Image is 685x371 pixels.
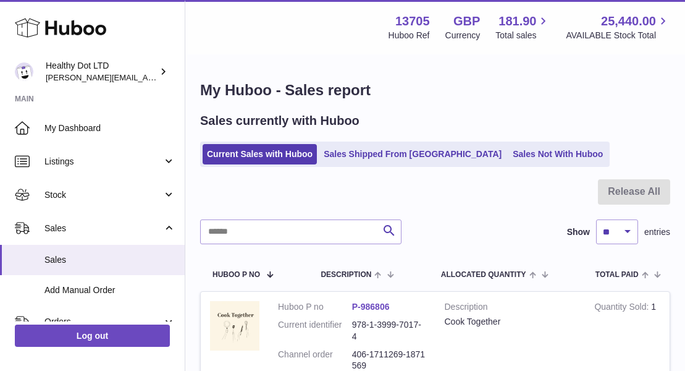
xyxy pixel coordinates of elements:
a: Sales Not With Huboo [508,144,607,164]
img: Dorothy@healthydot.com [15,62,33,81]
div: Cook Together [445,316,576,328]
span: Listings [44,156,162,168]
span: Total sales [495,30,550,41]
strong: GBP [453,13,480,30]
span: Sales [44,254,175,266]
span: 25,440.00 [601,13,656,30]
span: [PERSON_NAME][EMAIL_ADDRESS][DOMAIN_NAME] [46,72,248,82]
span: ALLOCATED Quantity [441,271,526,279]
div: Healthy Dot LTD [46,60,157,83]
h1: My Huboo - Sales report [200,80,670,100]
span: AVAILABLE Stock Total [566,30,670,41]
strong: 13705 [395,13,430,30]
div: Huboo Ref [389,30,430,41]
span: Stock [44,189,162,201]
img: 1716545230.png [210,301,259,351]
h2: Sales currently with Huboo [200,113,359,129]
span: Orders [44,316,162,328]
span: Add Manual Order [44,284,175,296]
a: Log out [15,325,170,347]
a: 181.90 Total sales [495,13,550,41]
dd: 978-1-3999-7017-4 [352,319,426,343]
a: Sales Shipped From [GEOGRAPHIC_DATA] [319,144,506,164]
span: Total paid [595,271,639,279]
span: 181.90 [498,13,536,30]
a: Current Sales with Huboo [203,144,317,164]
a: 25,440.00 AVAILABLE Stock Total [566,13,670,41]
strong: Quantity Sold [594,302,651,315]
dt: Huboo P no [278,301,352,313]
span: Sales [44,223,162,234]
span: Description [321,271,371,279]
label: Show [567,226,590,238]
strong: Description [445,301,576,316]
dt: Current identifier [278,319,352,343]
span: Huboo P no [212,271,260,279]
div: Currency [445,30,481,41]
a: P-986806 [352,302,390,312]
span: My Dashboard [44,122,175,134]
span: entries [644,226,670,238]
